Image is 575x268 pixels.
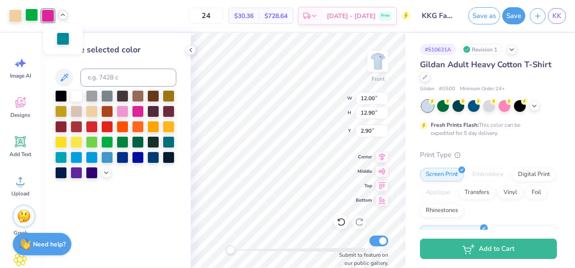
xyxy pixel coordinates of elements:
[33,240,66,249] strong: Need help?
[420,85,434,93] span: Gildan
[420,168,464,181] div: Screen Print
[264,11,287,21] span: $728.64
[461,44,502,55] div: Revision 1
[498,186,523,199] div: Vinyl
[381,13,390,19] span: Free
[468,7,500,24] button: Save as
[356,153,372,161] span: Center
[189,8,224,24] input: – –
[80,69,176,87] input: e.g. 7428 c
[356,168,372,175] span: Middle
[420,186,456,199] div: Applique
[420,44,456,55] div: # 510631A
[11,190,29,197] span: Upload
[9,151,31,158] span: Add Text
[10,72,31,79] span: Image AI
[356,182,372,189] span: Top
[415,7,459,25] input: Untitled Design
[327,11,376,21] span: [DATE] - [DATE]
[14,229,28,236] span: Greek
[420,59,551,70] span: Gildan Adult Heavy Cotton T-Shirt
[420,239,557,259] button: Add to Cart
[369,52,387,70] img: Front
[467,168,509,181] div: Embroidery
[512,168,556,181] div: Digital Print
[234,11,254,21] span: $30.36
[526,186,547,199] div: Foil
[420,150,557,160] div: Print Type
[439,85,455,93] span: # G500
[356,197,372,204] span: Bottom
[460,85,505,93] span: Minimum Order: 24 +
[372,75,385,83] div: Front
[420,204,464,217] div: Rhinestones
[548,8,566,24] a: KK
[226,245,235,254] div: Accessibility label
[502,7,525,24] button: Save
[334,251,388,267] label: Submit to feature on our public gallery.
[431,121,542,137] div: This color can be expedited for 5 day delivery.
[10,111,30,119] span: Designs
[431,121,479,129] strong: Fresh Prints Flash:
[55,44,176,56] div: Change selected color
[459,186,495,199] div: Transfers
[552,11,561,21] span: KK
